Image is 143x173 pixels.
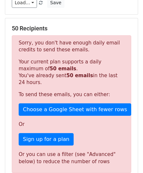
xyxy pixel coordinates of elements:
p: To send these emails, you can either: [19,91,124,98]
a: Choose a Google Sheet with fewer rows [19,103,131,116]
h5: 50 Recipients [12,25,131,32]
a: Sign up for a plan [19,133,74,146]
p: Sorry, you don't have enough daily email credits to send these emails. [19,40,124,53]
div: Or you can use a filter (see "Advanced" below) to reduce the number of rows [19,151,124,165]
p: Your current plan supports a daily maximum of . You've already sent in the last 24 hours. [19,59,124,86]
iframe: Chat Widget [110,142,143,173]
strong: 50 emails [66,73,93,78]
p: Or [19,121,124,128]
strong: 50 emails [50,66,76,72]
